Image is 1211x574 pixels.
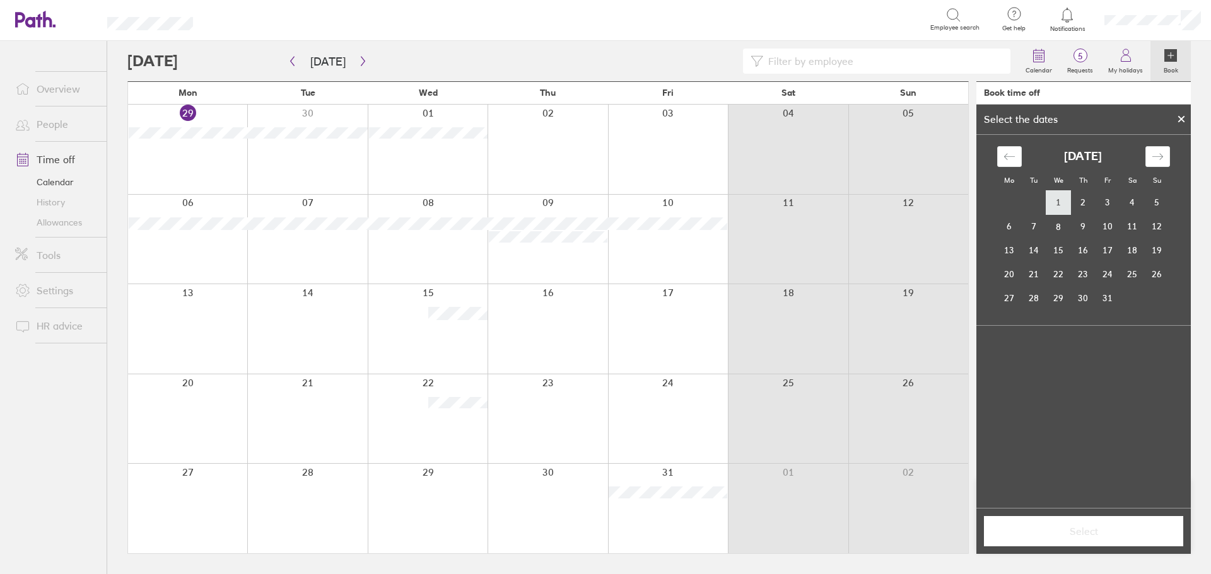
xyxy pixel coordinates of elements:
span: Select [993,525,1174,537]
td: Choose Saturday, October 25, 2025 as your check-in date. It’s available. [1120,263,1145,287]
button: Select [984,516,1183,546]
td: Choose Monday, October 6, 2025 as your check-in date. It’s available. [997,215,1022,239]
td: Choose Saturday, October 4, 2025 as your check-in date. It’s available. [1120,191,1145,215]
button: [DATE] [300,51,356,72]
a: Settings [5,278,107,303]
span: Mon [178,88,197,98]
td: Choose Saturday, October 18, 2025 as your check-in date. It’s available. [1120,239,1145,263]
div: Move backward to switch to the previous month. [997,146,1022,167]
td: Choose Thursday, October 23, 2025 as your check-in date. It’s available. [1071,263,1096,287]
small: Mo [1004,176,1014,185]
span: Get help [993,25,1034,32]
a: Book [1150,41,1191,81]
td: Choose Friday, October 17, 2025 as your check-in date. It’s available. [1096,239,1120,263]
td: Choose Wednesday, October 22, 2025 as your check-in date. It’s available. [1046,263,1071,287]
span: Employee search [930,24,980,32]
input: Filter by employee [763,49,1003,73]
td: Choose Thursday, October 16, 2025 as your check-in date. It’s available. [1071,239,1096,263]
strong: [DATE] [1064,150,1102,163]
td: Choose Thursday, October 2, 2025 as your check-in date. It’s available. [1071,191,1096,215]
a: Tools [5,243,107,268]
span: Wed [419,88,438,98]
span: Sun [900,88,916,98]
td: Choose Sunday, October 5, 2025 as your check-in date. It’s available. [1145,191,1169,215]
td: Choose Sunday, October 12, 2025 as your check-in date. It’s available. [1145,215,1169,239]
span: Tue [301,88,315,98]
div: Book time off [984,88,1040,98]
a: People [5,112,107,137]
td: Choose Sunday, October 26, 2025 as your check-in date. It’s available. [1145,263,1169,287]
td: Choose Monday, October 20, 2025 as your check-in date. It’s available. [997,263,1022,287]
td: Choose Tuesday, October 28, 2025 as your check-in date. It’s available. [1022,287,1046,311]
td: Choose Friday, October 10, 2025 as your check-in date. It’s available. [1096,215,1120,239]
a: 5Requests [1060,41,1101,81]
small: Fr [1104,176,1111,185]
small: Sa [1128,176,1137,185]
span: Fri [662,88,674,98]
td: Choose Wednesday, October 1, 2025 as your check-in date. It’s available. [1046,191,1071,215]
a: Time off [5,147,107,172]
div: Search [227,13,259,25]
small: Tu [1030,176,1038,185]
span: Thu [540,88,556,98]
small: We [1054,176,1063,185]
td: Choose Friday, October 3, 2025 as your check-in date. It’s available. [1096,191,1120,215]
small: Th [1079,176,1087,185]
td: Choose Saturday, October 11, 2025 as your check-in date. It’s available. [1120,215,1145,239]
div: Select the dates [976,113,1065,125]
td: Choose Thursday, October 9, 2025 as your check-in date. It’s available. [1071,215,1096,239]
td: Choose Friday, October 24, 2025 as your check-in date. It’s available. [1096,263,1120,287]
a: Calendar [5,172,107,192]
label: Calendar [1018,63,1060,74]
span: Notifications [1047,25,1088,33]
td: Choose Wednesday, October 15, 2025 as your check-in date. It’s available. [1046,239,1071,263]
td: Choose Tuesday, October 14, 2025 as your check-in date. It’s available. [1022,239,1046,263]
td: Choose Tuesday, October 21, 2025 as your check-in date. It’s available. [1022,263,1046,287]
td: Choose Wednesday, October 29, 2025 as your check-in date. It’s available. [1046,287,1071,311]
label: Book [1156,63,1186,74]
a: My holidays [1101,41,1150,81]
label: Requests [1060,63,1101,74]
td: Choose Friday, October 31, 2025 as your check-in date. It’s available. [1096,287,1120,311]
label: My holidays [1101,63,1150,74]
td: Choose Wednesday, October 8, 2025 as your check-in date. It’s available. [1046,215,1071,239]
small: Su [1153,176,1161,185]
span: Sat [781,88,795,98]
div: Move forward to switch to the next month. [1145,146,1170,167]
a: HR advice [5,313,107,338]
div: Calendar [983,135,1184,325]
a: Notifications [1047,6,1088,33]
span: 5 [1060,51,1101,61]
td: Choose Thursday, October 30, 2025 as your check-in date. It’s available. [1071,287,1096,311]
td: Choose Tuesday, October 7, 2025 as your check-in date. It’s available. [1022,215,1046,239]
td: Choose Monday, October 27, 2025 as your check-in date. It’s available. [997,287,1022,311]
a: Allowances [5,212,107,232]
td: Choose Monday, October 13, 2025 as your check-in date. It’s available. [997,239,1022,263]
td: Choose Sunday, October 19, 2025 as your check-in date. It’s available. [1145,239,1169,263]
a: History [5,192,107,212]
a: Calendar [1018,41,1060,81]
a: Overview [5,76,107,101]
